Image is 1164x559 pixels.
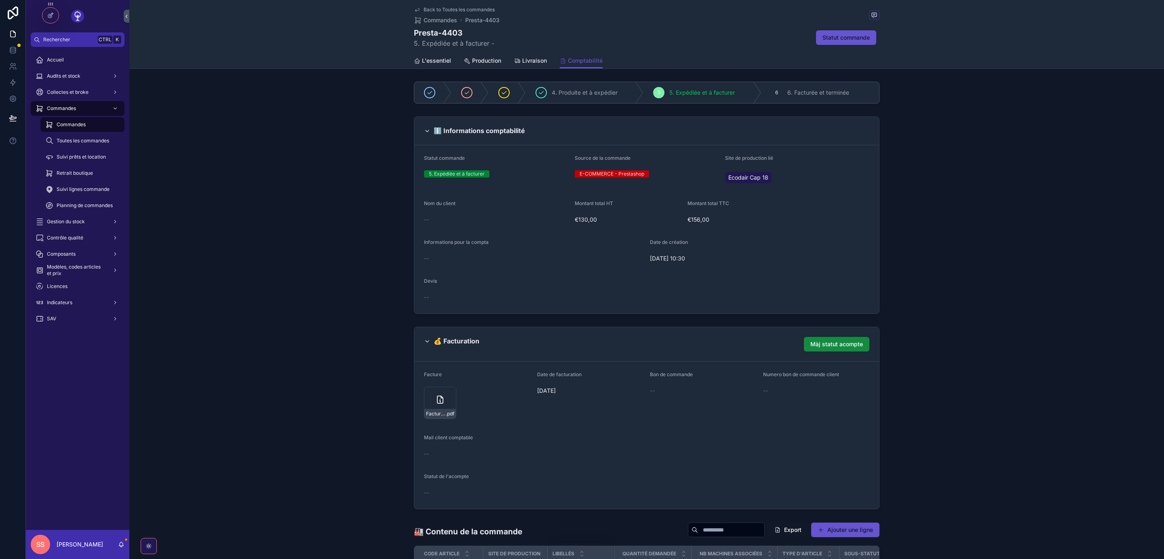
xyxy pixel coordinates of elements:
span: Sous-statut [844,551,880,557]
a: Production [464,53,501,70]
span: Nb machines associées [700,551,762,557]
a: Contrôle qualité [31,231,124,245]
a: Toutes les commandes [40,133,124,148]
a: Suivi prêts et location [40,150,124,164]
span: Quantité demandée [622,551,676,557]
span: Ctrl [98,36,112,44]
span: €130,00 [575,216,681,224]
span: Licences [47,283,67,290]
span: Rechercher [43,36,95,43]
span: Date de facturation [537,371,582,377]
span: €156,00 [687,216,832,224]
span: Audits et stock [47,73,80,79]
span: Back to Toutes les commandes [424,6,495,13]
span: Statut commande [822,34,870,42]
a: Comptabilité [560,53,603,69]
div: scrollable content [26,47,129,337]
a: Planning de commandes [40,198,124,213]
span: Numero bon de commande client [763,371,839,377]
button: Statut commande [816,30,876,45]
span: Nom du client [424,200,455,206]
span: Livraison [522,57,547,65]
span: Production [472,57,501,65]
span: -- [424,216,429,224]
a: Indicateurs [31,295,124,310]
h1: 🏭 Contenu de la commande [414,526,522,537]
h1: Presta-4403 [414,28,494,38]
span: Modèles, codes articles et prix [47,264,106,277]
span: 5 [658,89,660,96]
button: RechercherCtrlK [31,32,124,47]
span: Site de production lié [725,155,773,161]
span: Planning de commandes [57,202,113,209]
a: Presta-4403 [465,16,500,24]
span: Composants [47,251,76,257]
span: Source de la commande [575,155,630,161]
span: Code article [424,551,460,557]
a: Modèles, codes articles et prix [31,263,124,277]
a: Back to Toutes les commandes [414,6,495,13]
span: Type d'article [782,551,822,557]
button: Ajouter une ligne [811,523,879,537]
a: L'essentiel [414,53,451,70]
span: 6. Facturée et terminée [787,89,849,97]
a: Retrait boutique [40,166,124,180]
div: 5. Expédiée et à facturer [429,170,485,178]
span: SAV [47,315,56,322]
span: 6 [775,89,778,96]
span: Commandes [57,121,86,128]
p: [PERSON_NAME] [57,540,103,548]
a: SAV [31,311,124,326]
span: L'essentiel [422,57,451,65]
div: E-COMMERCE - Prestashop [580,170,644,178]
a: Audits et stock [31,69,124,83]
span: Montant total TTC [687,200,729,206]
span: -- [424,450,429,458]
span: Gestion du stock [47,218,85,225]
a: Suivi lignes commande [40,182,124,197]
span: Màj statut acompte [810,340,863,348]
span: Toutes les commandes [57,138,109,144]
a: Gestion du stock [31,214,124,229]
span: Bon de commande [650,371,693,377]
h2: ℹ️ Informations comptabilité [434,127,525,135]
span: [DATE] [537,387,644,395]
span: Contrôle qualité [47,235,83,241]
a: Livraison [514,53,547,70]
a: Commandes [31,101,124,116]
span: -- [650,387,655,395]
button: Export [768,523,808,537]
span: .pdf [446,411,454,417]
a: Licences [31,279,124,294]
span: Statut de l'acompte [424,473,469,479]
span: Suivi lignes commande [57,186,110,193]
img: App logo [71,10,84,23]
span: -- [424,489,429,497]
span: Facture [424,371,442,377]
span: 5. Expédiée et à facturer - [414,38,494,48]
span: Commandes [47,105,76,112]
a: Composants [31,247,124,261]
span: Date de création [650,239,688,245]
span: Ecodair Cap 18 [728,174,768,182]
span: Accueil [47,57,64,63]
span: Site de production [488,551,540,557]
a: Collectes et broke [31,85,124,100]
span: Suivi prêts et location [57,154,106,160]
a: Commandes [414,16,457,24]
span: Retrait boutique [57,170,93,176]
span: Informations pour la compta [424,239,489,245]
span: Commandes [424,16,457,24]
span: Facture-Carolina-Villacis-ECOD'AIR-EA-526671 [426,411,446,417]
span: -- [424,254,429,263]
span: Mail client comptable [424,434,473,440]
span: Indicateurs [47,299,72,306]
span: Devis [424,278,437,284]
span: -- [424,293,429,301]
span: [DATE] 10:30 [650,254,757,263]
button: Màj statut acompte [804,337,869,351]
span: Montant total HT [575,200,613,206]
span: -- [763,387,768,395]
